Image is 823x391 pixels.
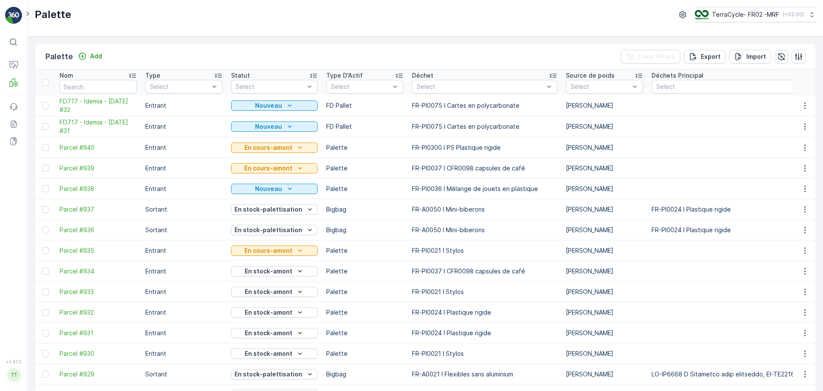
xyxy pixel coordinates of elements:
[141,179,227,199] td: Entrant
[150,82,209,91] p: Select
[60,185,137,193] a: Parcel #938
[566,71,615,80] p: Source de poids
[141,261,227,282] td: Entrant
[42,350,49,357] div: Toggle Row Selected
[729,50,771,64] button: Import
[231,163,318,173] button: En cours-amont
[231,266,318,276] button: En stock-amont
[90,52,102,61] p: Add
[141,282,227,302] td: Entrant
[322,323,408,343] td: Palette
[231,328,318,338] button: En stock-amont
[60,288,137,296] a: Parcel #933
[245,288,292,296] p: En stock-amont
[322,137,408,158] td: Palette
[60,329,137,337] span: Parcel #931
[695,10,709,19] img: terracycle.png
[331,82,390,91] p: Select
[322,220,408,240] td: Bigbag
[408,323,562,343] td: FR-PI0024 I Plastique rigide
[35,8,71,21] p: Palette
[42,247,49,254] div: Toggle Row Selected
[231,349,318,359] button: En stock-amont
[712,10,779,19] p: TerraCycle- FR02 -MRF
[231,142,318,153] button: En cours-amont
[417,82,544,91] p: Select
[42,371,49,378] div: Toggle Row Selected
[141,137,227,158] td: Entrant
[322,158,408,179] td: Palette
[42,330,49,336] div: Toggle Row Selected
[42,227,49,233] div: Toggle Row Selected
[408,343,562,364] td: FR-PI0021 I Stylos
[7,368,21,382] div: TT
[326,71,363,80] p: Type D'Actif
[60,143,137,152] a: Parcel #940
[408,199,562,220] td: FR-A0050 I Mini-biberons
[244,164,292,173] p: En cours-amont
[231,369,318,379] button: En stock-palettisation
[408,302,562,323] td: FR-PI0024 I Plastique rigide
[141,302,227,323] td: Entrant
[75,51,105,61] button: Add
[562,343,647,364] td: [PERSON_NAME]
[234,370,302,379] p: En stock-palettisation
[322,302,408,323] td: Palette
[562,199,647,220] td: [PERSON_NAME]
[42,123,49,130] div: Toggle Row Selected
[60,370,137,379] a: Parcel #929
[562,158,647,179] td: [PERSON_NAME]
[322,261,408,282] td: Palette
[244,246,292,255] p: En cours-amont
[42,102,49,109] div: Toggle Row Selected
[408,220,562,240] td: FR-A0050 I Mini-biberons
[234,205,302,214] p: En stock-palettisation
[255,185,282,193] p: Nouveau
[27,371,76,379] p: [DOMAIN_NAME]
[45,51,73,63] p: Palette
[408,240,562,261] td: FR-PI0021 I Stylos
[652,71,703,80] p: Déchets Principal
[60,97,137,114] span: FD717 - Idemia - [DATE] #32
[60,205,137,214] span: Parcel #937
[42,206,49,213] div: Toggle Row Selected
[60,267,137,276] span: Parcel #934
[562,95,647,116] td: [PERSON_NAME]
[562,220,647,240] td: [PERSON_NAME]
[322,95,408,116] td: FD Pallet
[141,240,227,261] td: Entrant
[562,364,647,385] td: [PERSON_NAME]
[5,366,22,384] button: TT
[412,71,433,80] p: Déchet
[60,118,137,135] a: FD717 - Idemia - 08.08.2025 #31
[562,179,647,199] td: [PERSON_NAME]
[322,116,408,137] td: FD Pallet
[60,164,137,173] a: Parcel #939
[5,359,22,364] span: v 1.47.3
[322,282,408,302] td: Palette
[60,118,137,135] span: FD717 - Idemia - [DATE] #31
[245,329,292,337] p: En stock-amont
[231,204,318,215] button: En stock-palettisation
[695,7,816,22] button: TerraCycle- FR02 -MRF(+02:00)
[60,226,137,234] a: Parcel #936
[638,52,675,61] p: Clear Filters
[236,82,304,91] p: Select
[42,268,49,275] div: Toggle Row Selected
[141,158,227,179] td: Entrant
[255,101,282,110] p: Nouveau
[231,246,318,256] button: En cours-amont
[408,95,562,116] td: FR-PI0075 I Cartes en polycarbonate
[231,307,318,318] button: En stock-amont
[408,116,562,137] td: FR-PI0075 I Cartes en polycarbonate
[408,364,562,385] td: FR-A0021 I Flexibles sans aluminium
[562,240,647,261] td: [PERSON_NAME]
[141,343,227,364] td: Entrant
[42,185,49,192] div: Toggle Row Selected
[141,116,227,137] td: Entrant
[60,308,137,317] a: Parcel #932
